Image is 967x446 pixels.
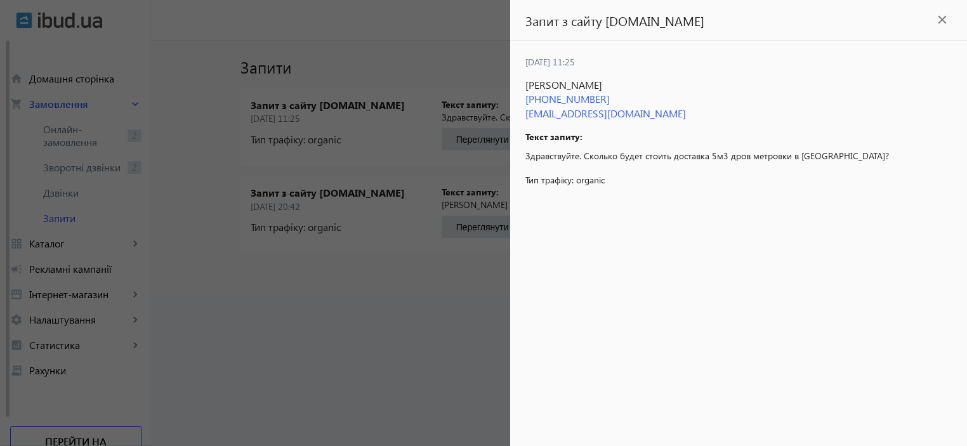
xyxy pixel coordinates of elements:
span: Тип трафіку: organic [525,174,605,186]
span: [PERSON_NAME] [525,78,952,92]
span: [DATE] 11:25 [525,56,952,68]
span: [PHONE_NUMBER] [525,92,952,106]
span: Здравствуйте. Сколько будет стоить доставка 5м3 дров метровки в [GEOGRAPHIC_DATA]? [525,150,889,162]
span: [EMAIL_ADDRESS][DOMAIN_NAME] [525,107,952,121]
h5: Текст запиту: [525,131,952,143]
